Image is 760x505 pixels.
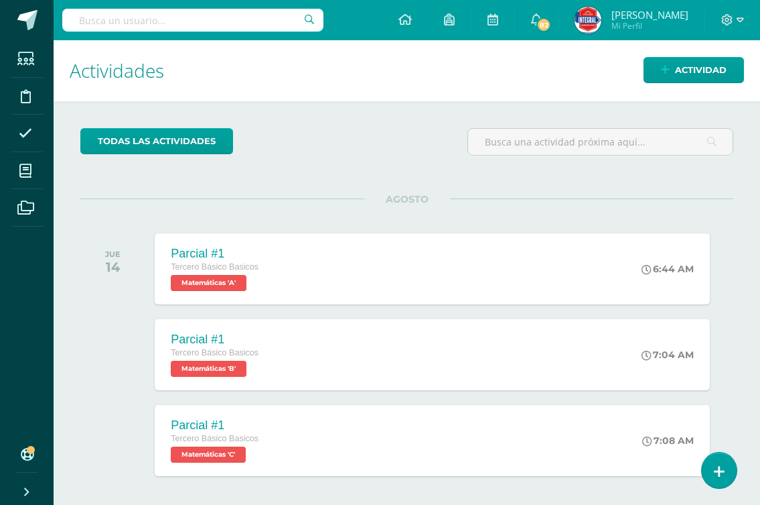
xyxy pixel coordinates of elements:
span: Matemáticas 'B' [171,361,246,377]
input: Busca una actividad próxima aquí... [468,129,733,155]
span: 82 [536,17,551,32]
a: Actividad [643,57,744,83]
span: Mi Perfil [611,20,688,32]
div: Parcial #1 [171,247,258,261]
h1: Actividades [70,40,744,101]
div: JUE [105,249,121,259]
span: Tercero Básico Basicos [171,262,258,272]
div: Parcial #1 [171,333,258,347]
span: Actividad [675,58,727,82]
a: todas las Actividades [80,128,233,154]
span: Tercero Básico Basicos [171,348,258,357]
span: AGOSTO [364,193,450,205]
div: 14 [105,259,121,275]
span: Tercero Básico Basicos [171,434,258,443]
span: [PERSON_NAME] [611,8,688,21]
div: Parcial #1 [171,418,258,433]
img: 4f31a2885d46dd5586c8613095004816.png [575,7,601,34]
div: 6:44 AM [641,263,694,275]
div: 7:08 AM [642,435,694,447]
span: Matemáticas 'C' [171,447,246,463]
input: Busca un usuario... [62,9,323,32]
span: Matemáticas 'A' [171,275,246,291]
div: 7:04 AM [641,349,694,361]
